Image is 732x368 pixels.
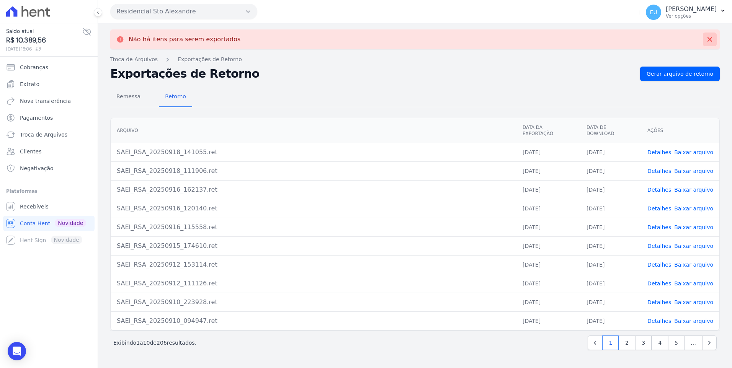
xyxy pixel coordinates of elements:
a: 4 [652,335,668,350]
span: 206 [157,340,167,346]
span: Cobranças [20,64,48,71]
p: Exibindo a de resultados. [113,339,196,347]
a: Baixar arquivo [674,262,713,268]
a: Baixar arquivo [674,205,713,212]
td: [DATE] [516,143,580,161]
span: Novidade [55,219,86,227]
td: [DATE] [580,236,641,255]
div: SAEI_RSA_20250916_162137.ret [117,185,510,194]
p: Não há itens para serem exportados [129,36,240,43]
a: Baixar arquivo [674,243,713,249]
a: Detalhes [647,262,671,268]
a: Clientes [3,144,95,159]
a: Remessa [110,87,147,107]
div: Open Intercom Messenger [8,342,26,360]
a: Baixar arquivo [674,187,713,193]
div: SAEI_RSA_20250915_174610.ret [117,241,510,251]
a: Detalhes [647,299,671,305]
a: 2 [619,335,635,350]
th: Data da Exportação [516,118,580,143]
a: Detalhes [647,168,671,174]
a: 5 [668,335,685,350]
a: Detalhes [647,149,671,155]
button: Residencial Sto Alexandre [110,4,257,19]
p: [PERSON_NAME] [666,5,717,13]
nav: Breadcrumb [110,55,720,64]
span: Gerar arquivo de retorno [647,70,713,78]
a: Recebíveis [3,199,95,214]
th: Arquivo [111,118,516,143]
a: Detalhes [647,318,671,324]
span: … [684,335,703,350]
div: SAEI_RSA_20250916_115558.ret [117,223,510,232]
div: SAEI_RSA_20250916_120140.ret [117,204,510,213]
a: Retorno [159,87,192,107]
td: [DATE] [580,199,641,218]
a: Baixar arquivo [674,224,713,230]
a: Troca de Arquivos [110,55,158,64]
td: [DATE] [516,255,580,274]
td: [DATE] [580,293,641,311]
div: SAEI_RSA_20250912_111126.ret [117,279,510,288]
td: [DATE] [516,199,580,218]
a: 3 [635,335,652,350]
span: 1 [136,340,140,346]
th: Data de Download [580,118,641,143]
td: [DATE] [580,274,641,293]
h2: Exportações de Retorno [110,68,634,79]
a: Previous [588,335,602,350]
nav: Sidebar [6,60,91,248]
div: SAEI_RSA_20250910_094947.ret [117,316,510,326]
a: Exportações de Retorno [178,55,242,64]
div: Plataformas [6,187,91,196]
a: Next [702,335,717,350]
span: Nova transferência [20,97,71,105]
span: Recebíveis [20,203,49,210]
td: [DATE] [516,274,580,293]
a: Pagamentos [3,110,95,125]
a: Extrato [3,77,95,92]
span: [DATE] 15:06 [6,46,82,52]
p: Ver opções [666,13,717,19]
button: EU [PERSON_NAME] Ver opções [640,2,732,23]
a: Detalhes [647,243,671,249]
th: Ações [641,118,719,143]
span: Extrato [20,80,39,88]
div: SAEI_RSA_20250912_153114.ret [117,260,510,269]
td: [DATE] [516,236,580,255]
a: Nova transferência [3,93,95,109]
span: Saldo atual [6,27,82,35]
span: Retorno [160,89,191,104]
a: Detalhes [647,205,671,212]
a: Negativação [3,161,95,176]
span: Remessa [112,89,145,104]
a: Detalhes [647,280,671,287]
span: Pagamentos [20,114,53,122]
span: Troca de Arquivos [20,131,67,138]
span: R$ 10.389,56 [6,35,82,46]
a: Baixar arquivo [674,299,713,305]
a: Baixar arquivo [674,149,713,155]
span: Clientes [20,148,41,155]
td: [DATE] [580,161,641,180]
a: 1 [602,335,619,350]
td: [DATE] [516,293,580,311]
div: SAEI_RSA_20250918_111906.ret [117,166,510,176]
div: SAEI_RSA_20250918_141055.ret [117,148,510,157]
a: Cobranças [3,60,95,75]
a: Baixar arquivo [674,318,713,324]
span: Conta Hent [20,220,50,227]
td: [DATE] [580,218,641,236]
span: Negativação [20,164,54,172]
td: [DATE] [580,255,641,274]
a: Baixar arquivo [674,168,713,174]
td: [DATE] [516,161,580,180]
td: [DATE] [516,218,580,236]
td: [DATE] [580,143,641,161]
td: [DATE] [580,311,641,330]
a: Baixar arquivo [674,280,713,287]
a: Detalhes [647,187,671,193]
a: Gerar arquivo de retorno [640,67,720,81]
td: [DATE] [516,180,580,199]
td: [DATE] [516,311,580,330]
